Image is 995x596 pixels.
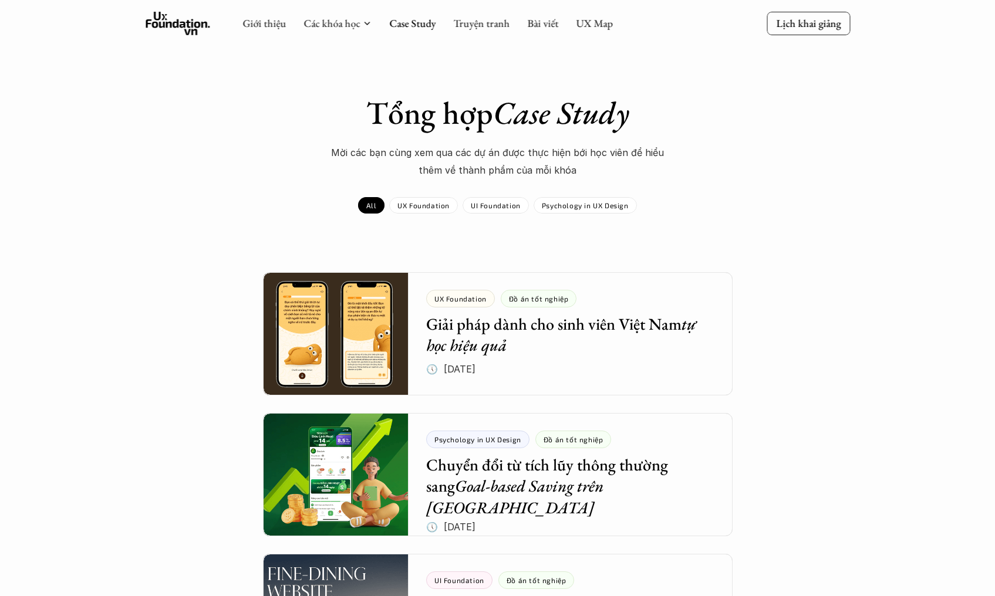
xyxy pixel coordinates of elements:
h1: Tổng hợp [292,94,703,132]
p: UX Foundation [397,201,450,209]
a: Giới thiệu [242,16,286,30]
p: Psychology in UX Design [542,201,629,209]
a: Bài viết [527,16,558,30]
a: UX Foundation [389,197,458,214]
a: Lịch khai giảng [767,12,850,35]
p: Mời các bạn cùng xem qua các dự án được thực hiện bới học viên để hiểu thêm về thành phẩm của mỗi... [322,144,674,180]
em: Case Study [493,92,629,133]
a: Case Study [389,16,436,30]
p: All [366,201,376,209]
a: UX Map [576,16,613,30]
p: Lịch khai giảng [776,16,841,30]
a: UI Foundation [463,197,529,214]
a: Truyện tranh [453,16,510,30]
a: Psychology in UX Design [534,197,637,214]
a: Psychology in UX DesignĐồ án tốt nghiệpChuyển đổi từ tích lũy thông thường sangGoal-based Saving ... [263,413,733,536]
a: UX FoundationĐồ án tốt nghiệpGiải pháp dành cho sinh viên Việt Namtự học hiệu quả🕔 [DATE] [263,272,733,395]
p: UI Foundation [471,201,521,209]
a: Các khóa học [303,16,360,30]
